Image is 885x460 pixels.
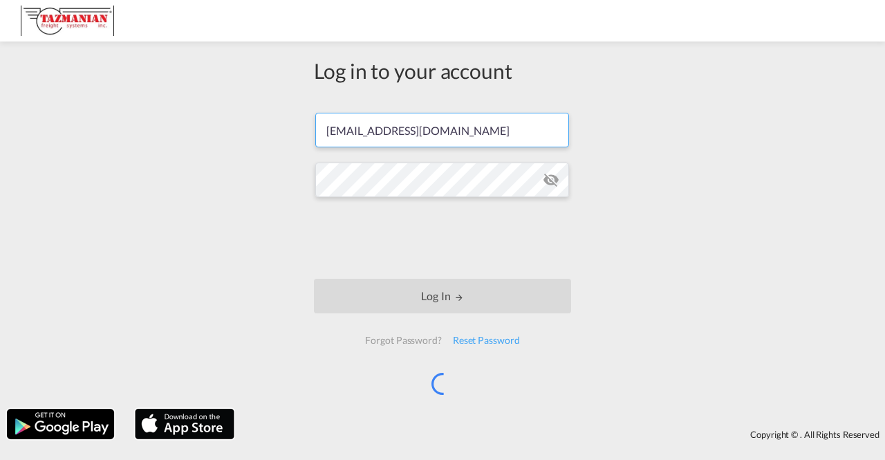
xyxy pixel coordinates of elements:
[314,56,571,85] div: Log in to your account
[6,407,115,441] img: google.png
[337,211,548,265] iframe: reCAPTCHA
[314,279,571,313] button: LOGIN
[315,113,569,147] input: Enter email/phone number
[21,6,114,37] img: a292c8e082cb11ee87a80f50be6e15c3.JPG
[133,407,236,441] img: apple.png
[543,172,559,188] md-icon: icon-eye-off
[360,328,447,353] div: Forgot Password?
[241,423,885,446] div: Copyright © . All Rights Reserved
[447,328,525,353] div: Reset Password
